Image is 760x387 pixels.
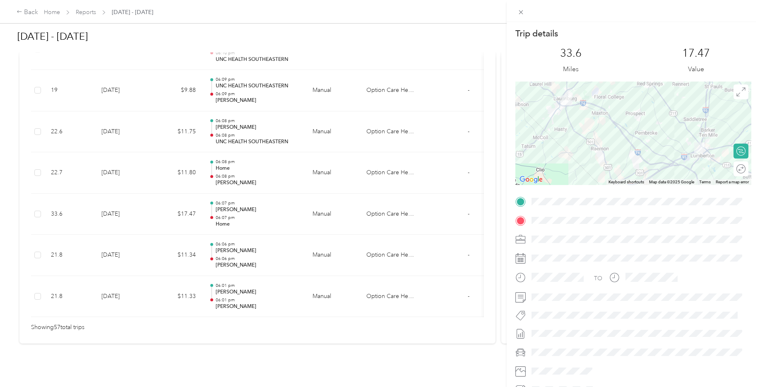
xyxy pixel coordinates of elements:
img: Google [517,174,545,185]
p: 17.47 [682,47,710,60]
p: Value [688,64,704,75]
button: Keyboard shortcuts [608,179,644,185]
a: Terms (opens in new tab) [699,180,711,184]
p: Trip details [515,28,558,39]
a: Open this area in Google Maps (opens a new window) [517,174,545,185]
p: Miles [563,64,579,75]
span: Map data ©2025 Google [649,180,694,184]
iframe: Everlance-gr Chat Button Frame [714,341,760,387]
a: Report a map error [716,180,749,184]
p: 33.6 [560,47,582,60]
div: TO [594,274,602,283]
